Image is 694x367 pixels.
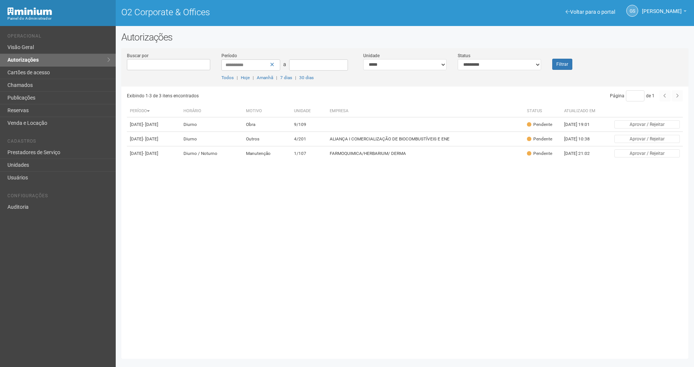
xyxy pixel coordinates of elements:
[614,149,680,157] button: Aprovar / Rejeitar
[243,132,291,146] td: Outros
[241,75,250,80] a: Hoje
[257,75,273,80] a: Amanhã
[283,61,286,67] span: a
[143,151,158,156] span: - [DATE]
[280,75,292,80] a: 7 dias
[127,52,148,59] label: Buscar por
[295,75,296,80] span: |
[253,75,254,80] span: |
[524,105,561,117] th: Status
[327,146,524,161] td: FARMOQUIMICA/HERBARIUM/ DERMA
[7,193,110,201] li: Configurações
[614,135,680,143] button: Aprovar / Rejeitar
[7,7,52,15] img: Minium
[121,32,688,43] h2: Autorizações
[561,117,602,132] td: [DATE] 19:01
[180,146,243,161] td: Diurno / Noturno
[561,132,602,146] td: [DATE] 10:38
[180,132,243,146] td: Diurno
[561,105,602,117] th: Atualizado em
[180,105,243,117] th: Horário
[121,7,399,17] h1: O2 Corporate & Offices
[327,105,524,117] th: Empresa
[127,117,180,132] td: [DATE]
[626,5,638,17] a: GS
[237,75,238,80] span: |
[614,120,680,129] button: Aprovar / Rejeitar
[127,105,180,117] th: Período
[291,105,327,117] th: Unidade
[299,75,314,80] a: 30 dias
[327,132,524,146] td: ALIANÇA I COMERCIALIZAÇÃO DE BIOCOMBUSTÍVEIS E ENE
[276,75,277,80] span: |
[642,9,687,15] a: [PERSON_NAME]
[458,52,470,59] label: Status
[291,132,327,146] td: 4/201
[561,146,602,161] td: [DATE] 21:02
[527,121,552,128] div: Pendente
[127,146,180,161] td: [DATE]
[566,9,615,15] a: Voltar para o portal
[143,136,158,142] span: - [DATE]
[7,33,110,41] li: Operacional
[363,52,380,59] label: Unidade
[180,117,243,132] td: Diurno
[127,132,180,146] td: [DATE]
[143,122,158,127] span: - [DATE]
[7,139,110,146] li: Cadastros
[291,146,327,161] td: 1/107
[552,59,572,70] button: Filtrar
[291,117,327,132] td: 9/109
[243,105,291,117] th: Motivo
[221,52,237,59] label: Período
[642,1,682,14] span: Gabriela Souza
[610,93,655,98] span: Página de 1
[527,150,552,157] div: Pendente
[127,90,403,101] div: Exibindo 1-3 de 3 itens encontrados
[527,136,552,142] div: Pendente
[243,146,291,161] td: Manutenção
[243,117,291,132] td: Obra
[7,15,110,22] div: Painel do Administrador
[221,75,234,80] a: Todos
